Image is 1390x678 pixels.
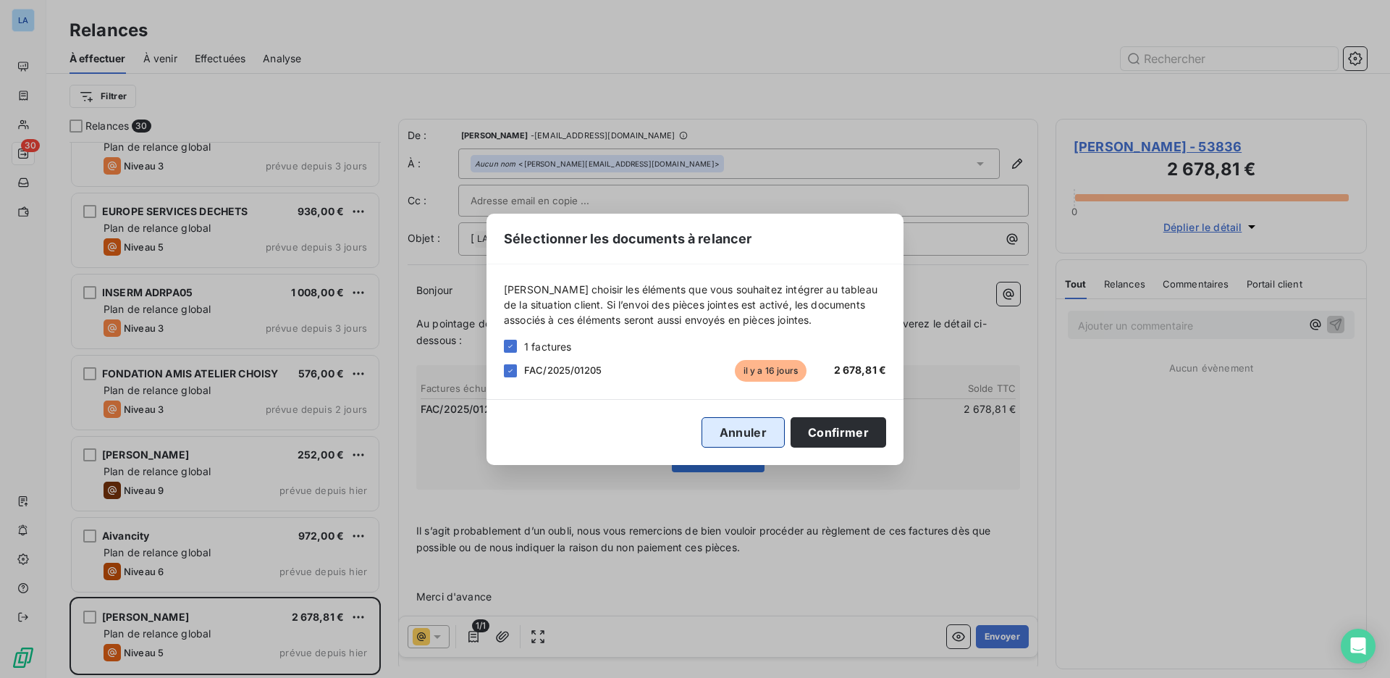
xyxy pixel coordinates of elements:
[524,364,602,376] span: FAC/2025/01205
[524,339,572,354] span: 1 factures
[504,282,886,327] span: [PERSON_NAME] choisir les éléments que vous souhaitez intégrer au tableau de la situation client....
[791,417,886,448] button: Confirmer
[504,229,752,248] span: Sélectionner les documents à relancer
[735,360,806,382] span: il y a 16 jours
[834,364,887,376] span: 2 678,81 €
[1341,629,1376,664] div: Open Intercom Messenger
[702,417,785,448] button: Annuler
